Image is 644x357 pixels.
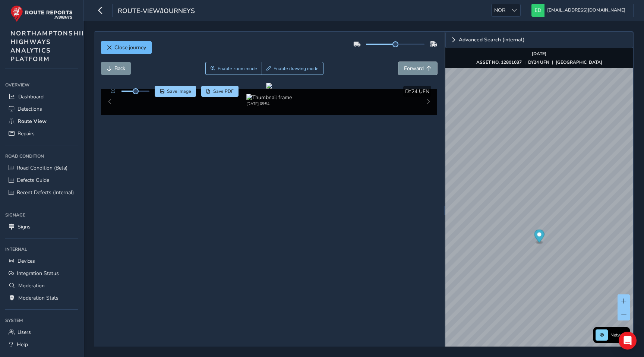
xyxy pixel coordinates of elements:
div: Overview [5,79,78,91]
div: System [5,315,78,326]
span: route-view/journeys [118,6,195,17]
span: Back [114,65,125,72]
div: Signage [5,209,78,221]
span: NOR [492,4,508,16]
a: Integration Status [5,267,78,279]
span: Integration Status [17,270,59,277]
span: DY24 UFN [405,88,429,95]
button: Back [101,62,131,75]
span: Save image [167,88,191,94]
span: Enable zoom mode [218,66,257,72]
a: Route View [5,115,78,127]
div: Road Condition [5,151,78,162]
div: [DATE] 09:54 [246,101,292,107]
img: diamond-layout [531,4,544,17]
img: Thumbnail frame [246,94,292,101]
span: Defects Guide [17,177,49,184]
img: rr logo [10,5,73,22]
a: Detections [5,103,78,115]
span: Recent Defects (Internal) [17,189,74,196]
a: Moderation [5,279,78,292]
span: Moderation Stats [18,294,59,301]
div: Internal [5,244,78,255]
span: Repairs [18,130,35,137]
a: Help [5,338,78,351]
span: NORTHAMPTONSHIRE HIGHWAYS ANALYTICS PLATFORM [10,29,91,63]
span: Signs [18,223,31,230]
span: Users [18,329,31,336]
span: Help [17,341,28,348]
strong: [GEOGRAPHIC_DATA] [556,59,602,65]
span: Moderation [18,282,45,289]
span: Save PDF [213,88,234,94]
div: Map marker [534,230,544,245]
button: PDF [201,86,239,97]
button: Zoom [205,62,262,75]
span: Detections [18,105,42,113]
a: Defects Guide [5,174,78,186]
a: Road Condition (Beta) [5,162,78,174]
span: Road Condition (Beta) [17,164,67,171]
strong: DY24 UFN [528,59,549,65]
a: Signs [5,221,78,233]
span: Close journey [114,44,146,51]
a: Recent Defects (Internal) [5,186,78,199]
span: Dashboard [18,93,44,100]
span: Route View [18,118,47,125]
span: Advanced Search (internal) [459,37,525,42]
button: Close journey [101,41,152,54]
button: Draw [262,62,324,75]
span: Forward [404,65,424,72]
span: Network [610,332,628,338]
a: Expand [445,32,633,48]
div: | | [476,59,602,65]
div: Open Intercom Messenger [619,332,637,350]
span: Devices [18,258,35,265]
strong: [DATE] [532,51,546,57]
button: Save [155,86,196,97]
a: Dashboard [5,91,78,103]
a: Users [5,326,78,338]
button: [EMAIL_ADDRESS][DOMAIN_NAME] [531,4,628,17]
span: [EMAIL_ADDRESS][DOMAIN_NAME] [547,4,625,17]
strong: ASSET NO. 12801037 [476,59,522,65]
span: Enable drawing mode [274,66,319,72]
button: Forward [398,62,437,75]
a: Repairs [5,127,78,140]
a: Devices [5,255,78,267]
a: Moderation Stats [5,292,78,304]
